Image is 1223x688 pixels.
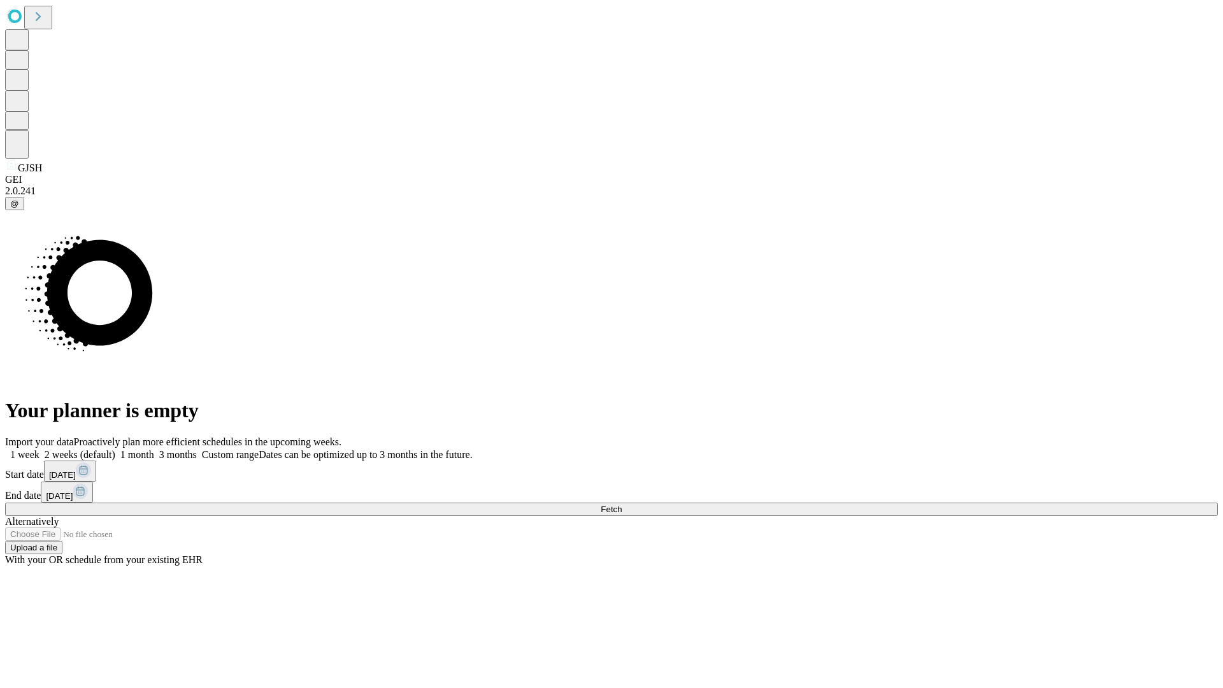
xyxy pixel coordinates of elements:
span: Dates can be optimized up to 3 months in the future. [259,449,472,460]
button: [DATE] [41,482,93,503]
button: @ [5,197,24,210]
div: Start date [5,461,1218,482]
span: 3 months [159,449,197,460]
span: 1 week [10,449,39,460]
span: [DATE] [49,470,76,480]
button: [DATE] [44,461,96,482]
span: [DATE] [46,491,73,501]
button: Fetch [5,503,1218,516]
span: 1 month [120,449,154,460]
div: End date [5,482,1218,503]
h1: Your planner is empty [5,399,1218,422]
span: GJSH [18,162,42,173]
button: Upload a file [5,541,62,554]
span: Custom range [202,449,259,460]
span: Import your data [5,436,74,447]
span: Proactively plan more efficient schedules in the upcoming weeks. [74,436,341,447]
span: @ [10,199,19,208]
span: Alternatively [5,516,59,527]
div: 2.0.241 [5,185,1218,197]
span: Fetch [601,505,622,514]
span: With your OR schedule from your existing EHR [5,554,203,565]
div: GEI [5,174,1218,185]
span: 2 weeks (default) [45,449,115,460]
